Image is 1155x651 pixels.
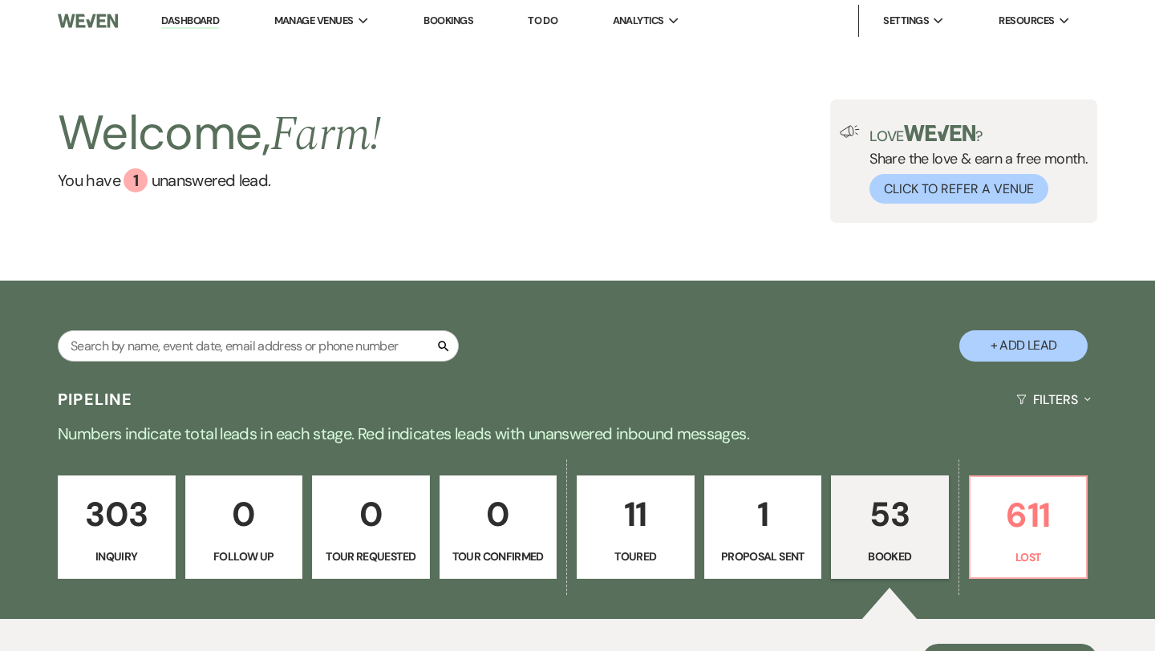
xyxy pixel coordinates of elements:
img: weven-logo-green.svg [904,125,975,141]
p: 53 [841,487,938,541]
a: 611Lost [969,475,1088,580]
a: To Do [528,14,557,27]
p: 611 [980,488,1077,542]
a: Bookings [423,14,473,27]
a: 0Tour Confirmed [440,475,557,580]
p: Booked [841,548,938,565]
h2: Welcome, [58,99,382,168]
a: You have 1 unanswered lead. [58,168,382,192]
p: Follow Up [196,548,293,565]
div: 1 [124,168,148,192]
p: Love ? [869,125,1088,144]
p: 1 [715,487,812,541]
h3: Pipeline [58,388,133,410]
p: Tour Requested [322,548,419,565]
img: loud-speaker-illustration.svg [840,125,860,138]
input: Search by name, event date, email address or phone number [58,330,459,362]
span: Manage Venues [274,13,354,29]
p: Proposal Sent [715,548,812,565]
div: Share the love & earn a free month. [860,125,1088,204]
span: Settings [883,13,929,29]
p: Toured [587,548,684,565]
button: Filters [1010,378,1097,421]
a: 11Toured [577,475,695,580]
a: 53Booked [831,475,949,580]
span: Farm ! [270,98,382,172]
p: 0 [450,487,547,541]
p: 303 [68,487,165,541]
p: Tour Confirmed [450,548,547,565]
button: Click to Refer a Venue [869,174,1048,204]
img: Weven Logo [58,4,118,38]
span: Analytics [613,13,664,29]
a: 303Inquiry [58,475,176,580]
a: 0Tour Requested [312,475,430,580]
button: + Add Lead [959,330,1088,362]
p: 11 [587,487,684,541]
span: Resources [999,13,1054,29]
a: Dashboard [161,14,219,29]
a: 1Proposal Sent [704,475,822,580]
p: 0 [196,487,293,541]
p: Inquiry [68,548,165,565]
a: 0Follow Up [185,475,303,580]
p: 0 [322,487,419,541]
p: Lost [980,548,1077,566]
